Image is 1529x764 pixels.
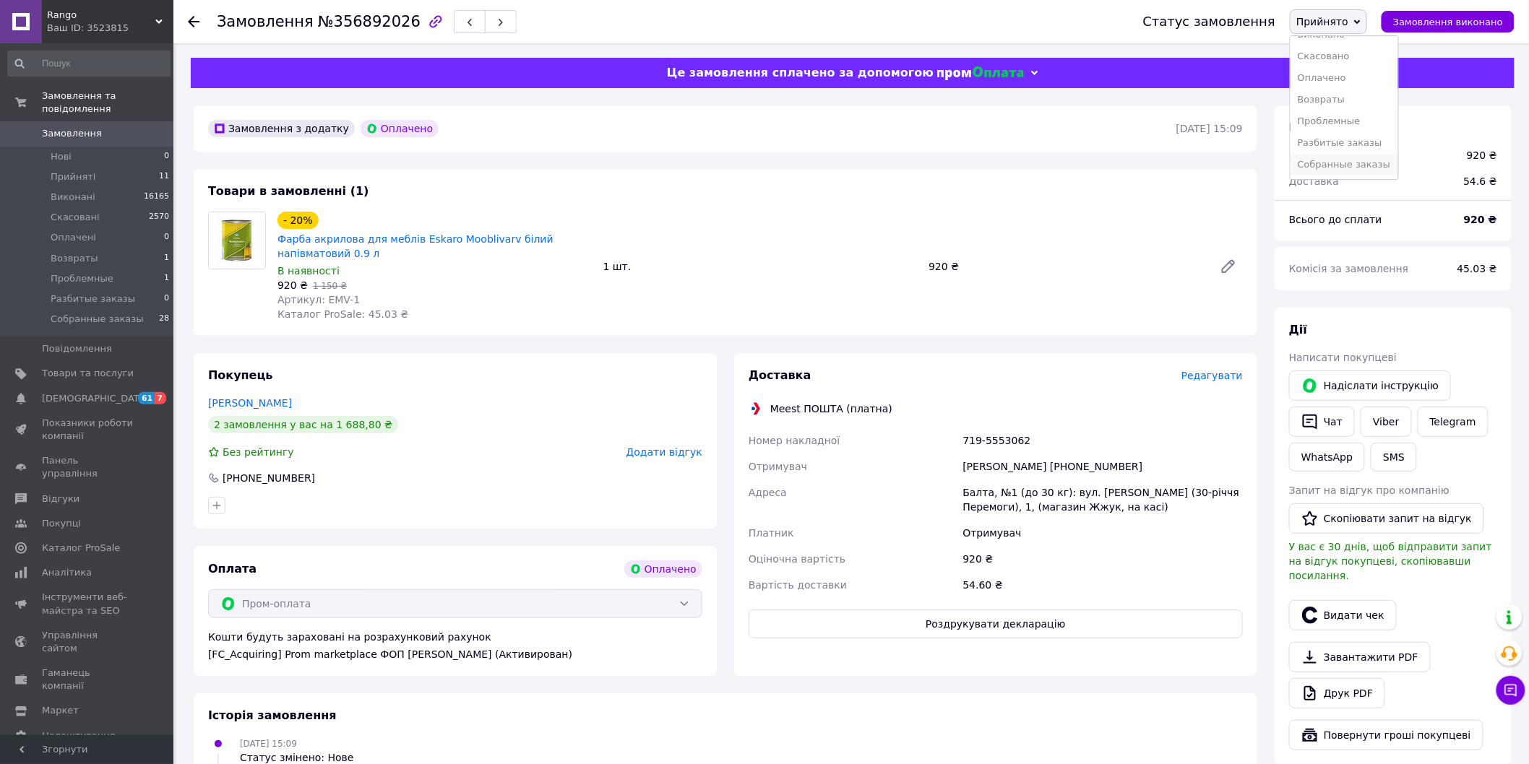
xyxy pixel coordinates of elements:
span: Всього [1289,121,1334,134]
div: [PHONE_NUMBER] [221,471,316,485]
span: Панель управління [42,454,134,480]
span: Нові [51,150,72,163]
a: Друк PDF [1289,678,1385,708]
input: Пошук [7,51,171,77]
span: Доставка [1289,175,1339,187]
li: Проблемные [1291,110,1398,132]
a: Завантажити PDF [1289,642,1431,672]
li: Скасовано [1291,45,1398,67]
button: Роздрукувати декларацію [749,609,1243,638]
span: Отримувач [749,461,807,472]
li: Оплачено [1291,67,1398,89]
a: WhatsApp [1289,443,1365,472]
span: 1 товар [1289,149,1330,161]
span: Собранные заказы [51,313,144,326]
span: У вас є 30 днів, щоб відправити запит на відгук покупцеві, скопіювавши посилання. [1289,541,1492,581]
div: Оплачено [624,560,702,578]
span: Прийняті [51,170,95,183]
div: Замовлення з додатку [208,120,355,137]
li: Собранные заказы [1291,154,1398,175]
span: 45.03 ₴ [1457,263,1497,274]
span: Гаманець компанії [42,667,134,693]
div: [FC_Acquiring] Prom marketplace ФОП [PERSON_NAME] (Активирован) [208,647,702,661]
div: Кошти будуть зараховані на розрахунковий рахунок [208,630,702,661]
span: Замовлення виконано [1393,17,1503,27]
span: [DEMOGRAPHIC_DATA] [42,392,149,405]
span: Аналітика [42,566,92,579]
button: Чат з покупцем [1496,676,1525,705]
span: Комісія за замовлення [1289,263,1409,274]
span: Виконані [51,191,95,204]
li: Разбитые заказы [1291,132,1398,154]
div: 920 ₴ [960,546,1246,572]
span: Платник [749,527,794,539]
span: 0 [164,292,169,305]
div: Отримувач [960,520,1246,546]
span: Каталог ProSale: 45.03 ₴ [277,308,408,320]
span: Каталог ProSale [42,542,120,555]
span: Возвраты [51,252,98,265]
div: 719-5553062 [960,427,1246,453]
span: 16165 [144,191,169,204]
button: SMS [1371,443,1417,472]
span: Редагувати [1181,370,1243,381]
span: Покупці [42,517,81,530]
button: Повернути гроші покупцеві [1289,720,1483,750]
span: Повідомлення [42,342,112,355]
span: №356892026 [318,13,421,30]
span: Дії [1289,323,1307,337]
span: Історія замовлення [208,708,337,722]
div: 920 ₴ [1467,148,1497,162]
img: evopay logo [937,66,1024,80]
span: Інструменти веб-майстра та SEO [42,591,134,617]
span: Покупець [208,368,273,382]
span: [DATE] 15:09 [240,739,297,749]
a: Viber [1361,407,1411,437]
div: Оплачено [361,120,439,137]
span: Товари та послуги [42,367,134,380]
span: 1 [164,272,169,285]
span: Rango [47,9,155,22]
span: Оплачені [51,231,96,244]
div: 2 замовлення у вас на 1 688,80 ₴ [208,416,398,433]
div: Балта, №1 (до 30 кг): вул. [PERSON_NAME] (30-річчя Перемоги), 1, (магазин Жжук, на касі) [960,479,1246,520]
span: Прийнято [1296,16,1348,27]
a: Фарба акрилова для меблів Eskaro Mooblivarv білий напівматовий 0.9 л [277,233,554,259]
li: Возвраты [1291,89,1398,110]
span: Замовлення [42,127,102,140]
span: Проблемные [51,272,113,285]
div: [PERSON_NAME] [PHONE_NUMBER] [960,453,1246,479]
span: 1 150 ₴ [313,281,347,291]
span: В наявності [277,265,340,277]
span: 7 [155,392,166,404]
div: 1 шт. [598,256,923,277]
div: Ваш ID: 3523815 [47,22,173,35]
span: Замовлення та повідомлення [42,90,173,116]
span: Скасовані [51,211,100,224]
span: 0 [164,231,169,244]
time: [DATE] 15:09 [1176,123,1243,134]
button: Надіслати інструкцію [1289,370,1451,401]
span: Це замовлення сплачено за допомогою [667,66,934,79]
span: Товари в замовленні (1) [208,184,369,198]
button: Чат [1289,407,1355,437]
span: Оціночна вартість [749,553,845,565]
span: 61 [138,392,155,404]
span: Артикул: EMV-1 [277,294,360,305]
span: Налаштування [42,729,116,742]
button: Замовлення виконано [1382,11,1515,32]
a: Telegram [1418,407,1489,437]
div: 54.6 ₴ [1455,165,1506,197]
span: 2570 [149,211,169,224]
div: 920 ₴ [923,256,1208,277]
span: Оплата [208,562,257,576]
span: Номер накладної [749,435,840,446]
img: Фарба акрилова для меблів Eskaro Mooblivarv білий напівматовий 0.9 л [209,212,265,269]
span: Доставка [749,368,811,382]
span: 0 [164,150,169,163]
span: Відгуки [42,492,79,505]
span: Адреса [749,487,787,498]
button: Скопіювати запит на відгук [1289,503,1484,534]
div: 54.60 ₴ [960,572,1246,598]
span: Без рейтингу [223,446,294,458]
